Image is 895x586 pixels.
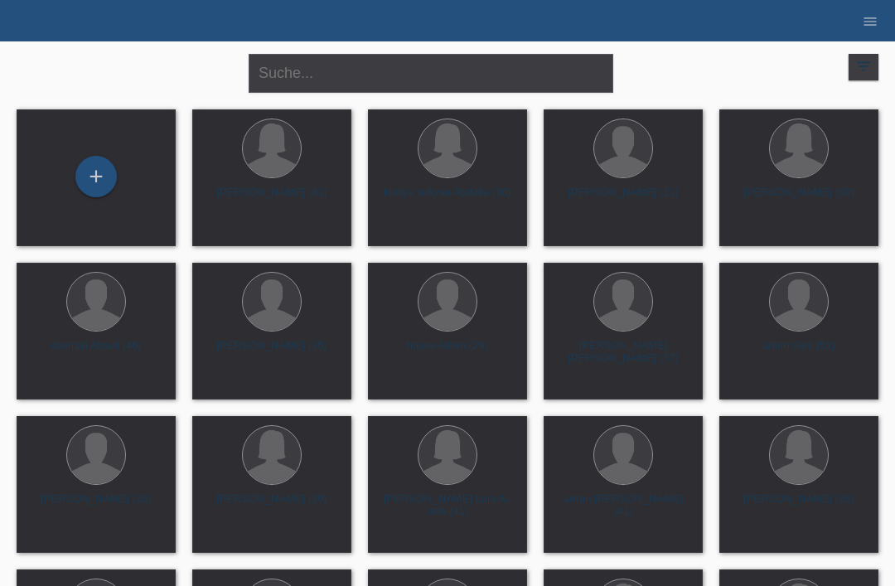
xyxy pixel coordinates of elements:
[733,186,865,212] div: [PERSON_NAME] (50)
[733,339,865,366] div: adem Aieti (51)
[381,339,514,366] div: hasse Adem (29)
[557,339,689,366] div: [PERSON_NAME] [PERSON_NAME] (37)
[76,162,116,191] div: Kund*in hinzufügen
[381,492,514,519] div: [PERSON_NAME] buni Al-okbi (41)
[557,492,689,519] div: adran [PERSON_NAME] (41)
[733,492,865,519] div: [PERSON_NAME] (26)
[30,492,162,519] div: [PERSON_NAME] (20)
[557,186,689,212] div: [PERSON_NAME] (21)
[854,16,887,26] a: menu
[862,13,878,30] i: menu
[206,186,338,212] div: [PERSON_NAME] (41)
[206,492,338,519] div: [PERSON_NAME] (39)
[206,339,338,366] div: [PERSON_NAME] (35)
[854,57,873,75] i: filter_list
[249,54,613,93] input: Suche...
[381,186,514,212] div: kulliya sufiyan Abdalla (30)
[30,339,162,366] div: dzemali Absuli (46)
